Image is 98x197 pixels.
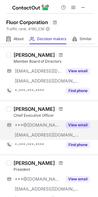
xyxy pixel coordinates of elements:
[6,19,48,26] h1: Fluor Corporation
[15,176,62,182] span: ***@[DOMAIN_NAME]
[37,36,66,41] span: Decision makers
[6,27,44,31] span: Traffic rank: # 180,236
[66,68,90,74] button: Reveal Button
[66,176,90,182] button: Reveal Button
[66,88,90,94] button: Reveal Button
[14,106,55,112] div: [PERSON_NAME]
[14,36,24,41] span: About
[15,78,79,84] span: [EMAIL_ADDRESS][DOMAIN_NAME]
[15,186,79,192] span: [EMAIL_ADDRESS][DOMAIN_NAME]
[15,132,79,138] span: [EMAIL_ADDRESS][DOMAIN_NAME]
[14,113,94,118] div: Chief Executive Officer
[14,167,94,172] div: President
[15,68,62,74] span: [EMAIL_ADDRESS][DOMAIN_NAME]
[66,142,90,148] button: Reveal Button
[12,4,49,11] img: ContactOut v5.3.10
[80,36,92,41] span: Similar
[15,122,62,128] span: ***@[DOMAIN_NAME]
[66,122,90,128] button: Reveal Button
[14,160,55,166] div: [PERSON_NAME]
[14,52,55,58] div: [PERSON_NAME]
[14,59,94,64] div: Member Board of Directors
